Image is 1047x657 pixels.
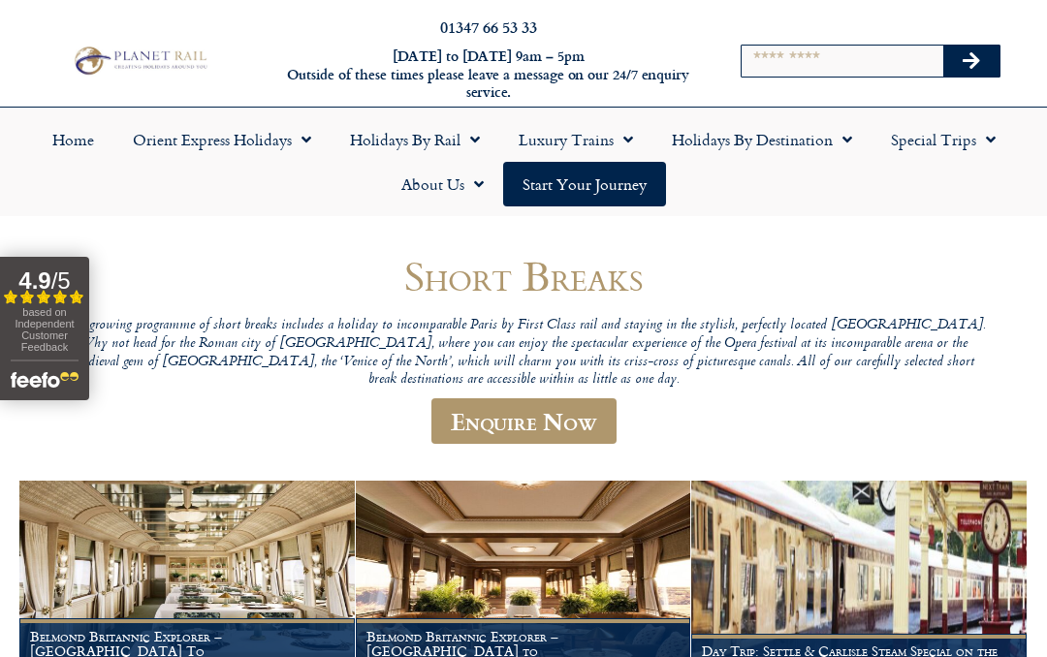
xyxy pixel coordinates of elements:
[69,44,210,78] img: Planet Rail Train Holidays Logo
[284,47,693,102] h6: [DATE] to [DATE] 9am – 5pm Outside of these times please leave a message on our 24/7 enquiry serv...
[58,253,989,298] h1: Short Breaks
[331,117,499,162] a: Holidays by Rail
[33,117,113,162] a: Home
[440,16,537,38] a: 01347 66 53 33
[431,398,617,444] a: Enquire Now
[943,46,999,77] button: Search
[113,117,331,162] a: Orient Express Holidays
[503,162,666,206] a: Start your Journey
[872,117,1015,162] a: Special Trips
[652,117,872,162] a: Holidays by Destination
[382,162,503,206] a: About Us
[58,317,989,390] p: Our growing programme of short breaks includes a holiday to incomparable Paris by First Class rai...
[499,117,652,162] a: Luxury Trains
[10,117,1037,206] nav: Menu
